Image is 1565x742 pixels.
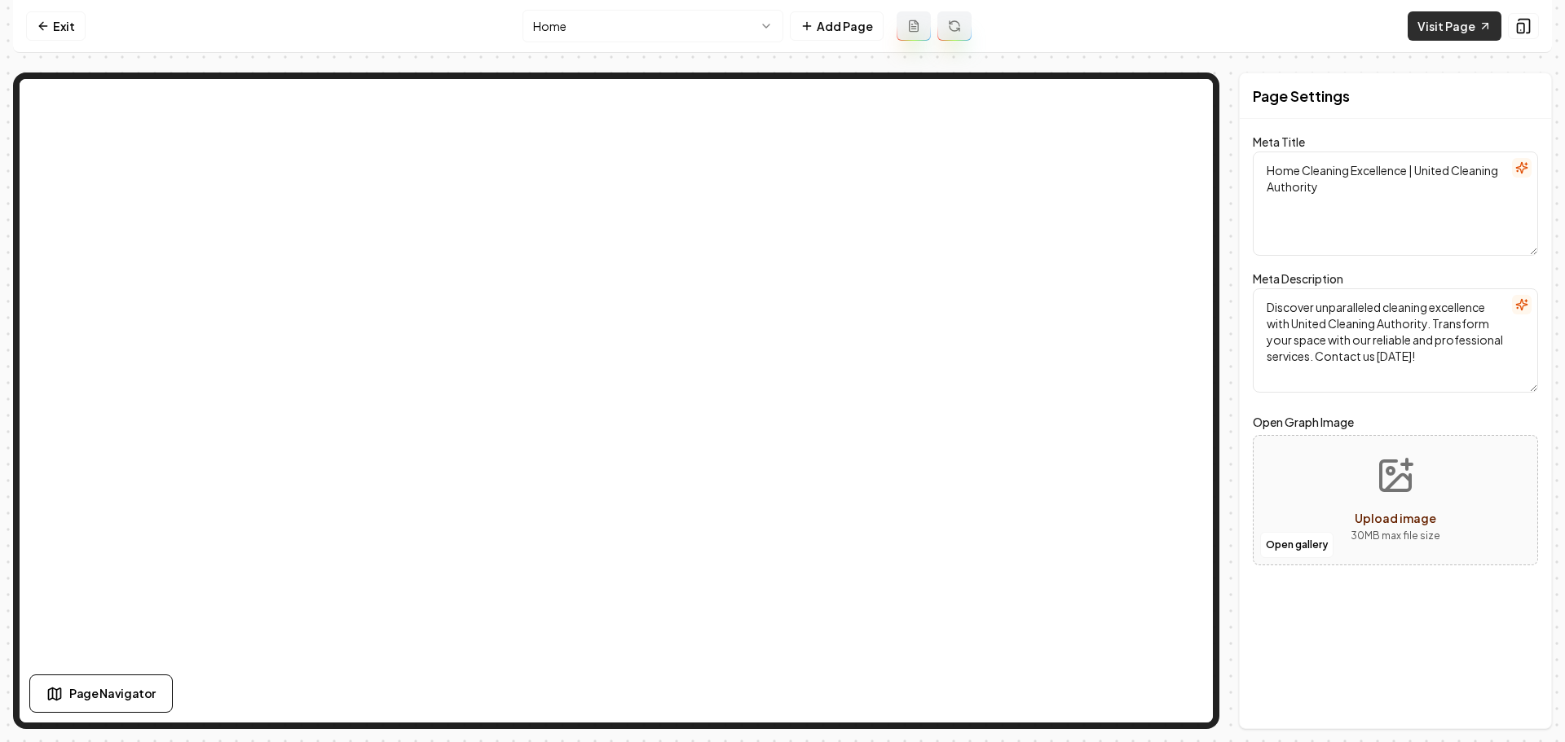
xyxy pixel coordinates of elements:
[1351,528,1440,544] p: 30 MB max file size
[1253,271,1343,286] label: Meta Description
[26,11,86,41] a: Exit
[1260,532,1334,558] button: Open gallery
[1408,11,1501,41] a: Visit Page
[29,674,173,713] button: Page Navigator
[937,11,972,41] button: Regenerate page
[790,11,884,41] button: Add Page
[1355,511,1436,525] span: Upload image
[1253,412,1538,432] label: Open Graph Image
[897,11,931,41] button: Add admin page prompt
[1253,134,1305,149] label: Meta Title
[69,685,156,702] span: Page Navigator
[1253,85,1350,108] h2: Page Settings
[1338,443,1453,557] button: Upload image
